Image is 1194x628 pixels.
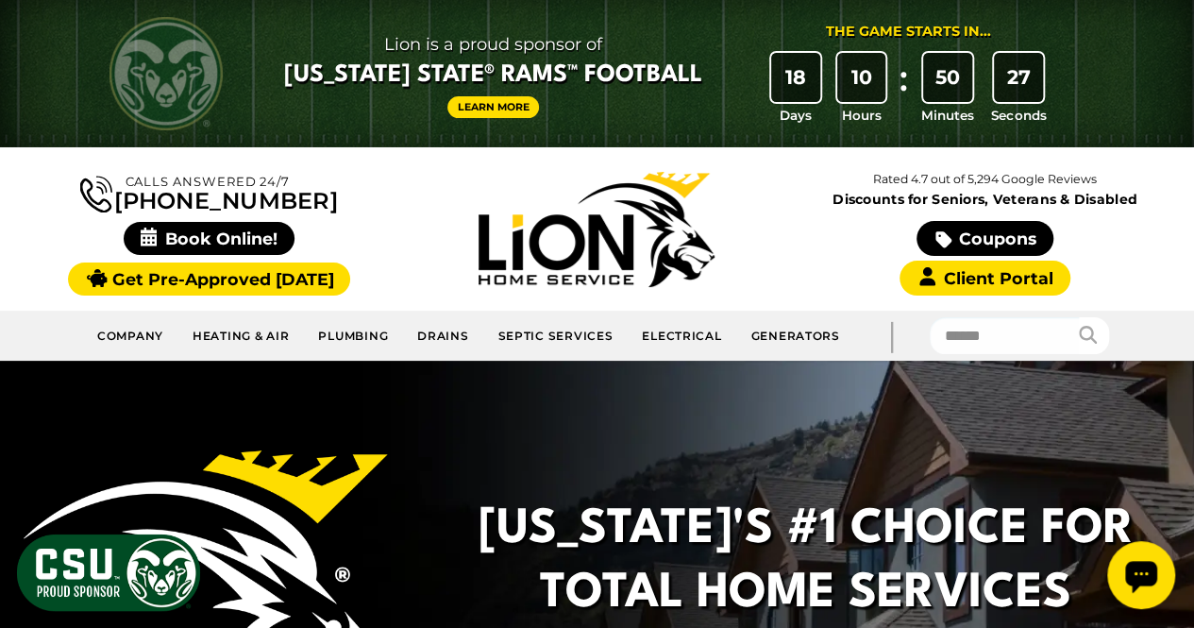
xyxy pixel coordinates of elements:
span: Book Online! [124,222,294,255]
a: [PHONE_NUMBER] [80,172,337,212]
span: Minutes [921,106,974,125]
a: Plumbing [304,318,403,353]
div: : [894,53,913,126]
div: The Game Starts in... [826,22,991,42]
div: 50 [923,53,972,102]
div: | [854,311,930,361]
a: Drains [403,318,483,353]
img: Lion Home Service [479,172,715,287]
a: Coupons [917,221,1052,256]
a: Generators [736,318,853,353]
span: [US_STATE] State® Rams™ Football [284,59,702,92]
img: CSU Sponsor Badge [14,532,203,614]
h2: [US_STATE]'s #1 Choice For Total Home Services [475,499,1137,626]
p: Rated 4.7 out of 5,294 Google Reviews [791,169,1179,190]
a: Electrical [628,318,736,353]
a: Septic Services [483,318,628,353]
span: Hours [842,106,882,125]
img: CSU Rams logo [109,17,223,130]
div: 18 [771,53,820,102]
span: Lion is a proud sponsor of [284,29,702,59]
div: Open chat widget [8,8,76,76]
div: 10 [837,53,886,102]
div: 27 [994,53,1043,102]
a: Get Pre-Approved [DATE] [68,263,350,296]
span: Seconds [991,106,1046,125]
a: Client Portal [900,261,1069,296]
a: Heating & Air [178,318,304,353]
span: Discounts for Seniors, Veterans & Disabled [795,193,1175,206]
a: Learn More [447,96,540,118]
a: Company [83,318,178,353]
span: Days [780,106,812,125]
